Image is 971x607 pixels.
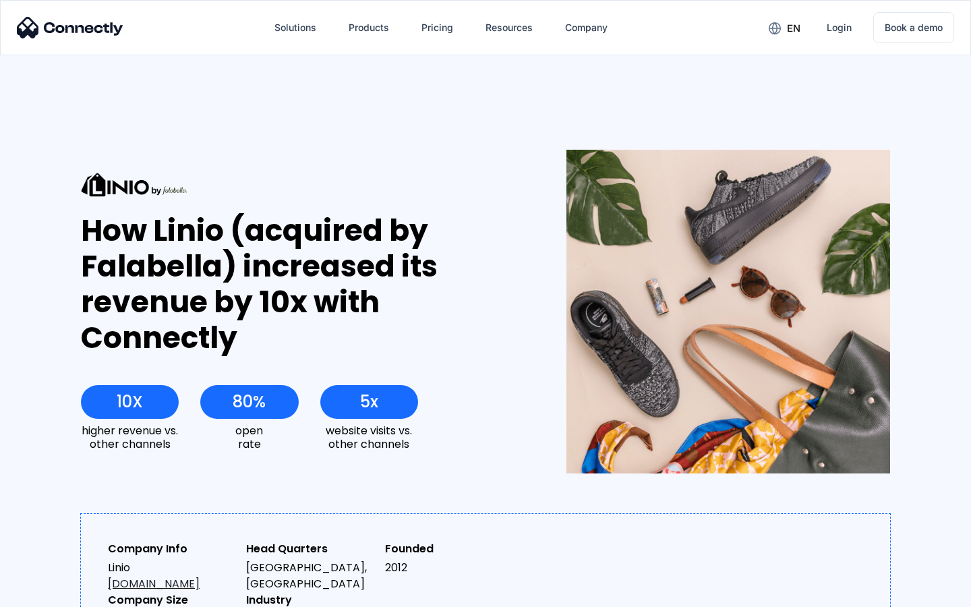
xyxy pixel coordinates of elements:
div: higher revenue vs. other channels [81,424,179,450]
a: Login [816,11,862,44]
div: Founded [385,541,512,557]
div: 80% [233,393,266,411]
div: Company Info [108,541,235,557]
div: Resources [486,18,533,37]
div: 10X [117,393,143,411]
aside: Language selected: English [13,583,81,602]
a: [DOMAIN_NAME] [108,576,200,591]
div: Linio [108,560,235,592]
div: How Linio (acquired by Falabella) increased its revenue by 10x with Connectly [81,213,517,355]
a: Pricing [411,11,464,44]
div: Company [565,18,608,37]
div: en [787,19,800,38]
div: [GEOGRAPHIC_DATA], [GEOGRAPHIC_DATA] [246,560,374,592]
div: Head Quarters [246,541,374,557]
a: Book a demo [873,12,954,43]
div: Login [827,18,852,37]
ul: Language list [27,583,81,602]
div: open rate [200,424,298,450]
div: website visits vs. other channels [320,424,418,450]
div: Solutions [274,18,316,37]
img: Connectly Logo [17,17,123,38]
div: 5x [360,393,378,411]
div: 2012 [385,560,512,576]
div: Products [349,18,389,37]
div: Pricing [421,18,453,37]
